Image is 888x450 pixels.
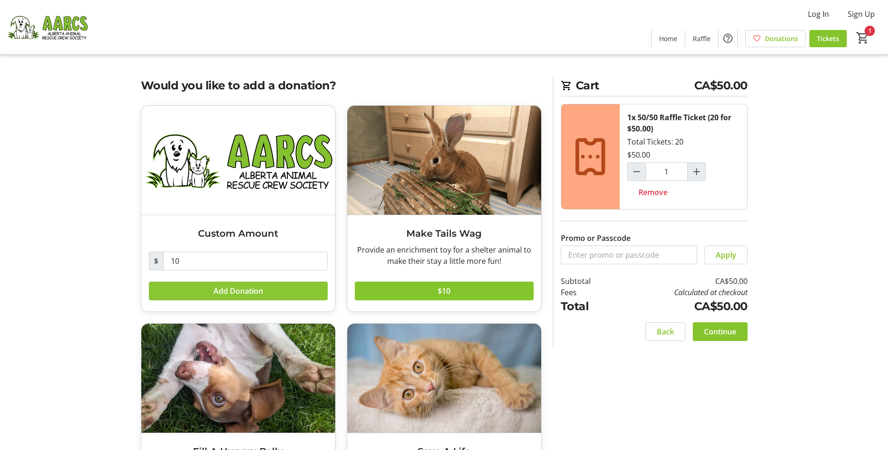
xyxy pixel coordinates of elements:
[638,187,668,198] span: Remove
[627,112,740,134] div: 1x 50/50 Raffle Ticket (20 for $50.00)
[347,106,541,215] img: Make Tails Wag
[817,34,839,44] span: Tickets
[808,8,829,20] span: Log In
[705,246,748,264] button: Apply
[141,77,542,94] h2: Would you like to add a donation?
[693,34,711,44] span: Raffle
[854,29,871,46] button: Cart
[561,298,615,315] td: Total
[620,104,747,209] div: Total Tickets: 20
[646,322,685,341] button: Back
[652,30,685,47] a: Home
[561,77,748,96] h2: Cart
[800,7,837,22] button: Log In
[149,252,164,270] span: $
[685,30,718,47] a: Raffle
[355,226,534,240] h3: Make Tails Wag
[694,77,748,94] span: CA$50.00
[561,287,615,298] td: Fees
[716,249,736,261] span: Apply
[355,282,534,300] button: $10
[6,4,89,51] img: Alberta Animal Rescue Crew Society's Logo
[704,326,736,337] span: Continue
[693,322,748,341] button: Continue
[141,324,335,433] img: Fill A Hungry Belly
[347,324,541,433] img: Save A Life
[809,30,847,47] a: Tickets
[615,298,747,315] td: CA$50.00
[688,163,705,181] button: Increment by one
[438,285,450,297] span: $10
[561,232,631,244] label: Promo or Passcode
[561,276,615,287] td: Subtotal
[627,149,650,160] div: $50.00
[628,163,646,181] button: Decrement by one
[659,34,677,44] span: Home
[719,29,737,48] button: Help
[840,7,882,22] button: Sign Up
[646,162,688,181] input: 50/50 Raffle Ticket (20 for $50.00) Quantity
[141,106,335,215] img: Custom Amount
[163,252,328,270] input: Donation Amount
[627,183,679,202] button: Remove
[615,276,747,287] td: CA$50.00
[561,246,697,264] input: Enter promo or passcode
[149,282,328,300] button: Add Donation
[149,226,328,240] h3: Custom Amount
[355,244,534,267] div: Provide an enrichment toy for a shelter animal to make their stay a little more fun!
[745,30,806,47] a: Donations
[765,34,798,44] span: Donations
[848,8,875,20] span: Sign Up
[657,326,674,337] span: Back
[615,287,747,298] td: Calculated at checkout
[213,285,263,297] span: Add Donation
